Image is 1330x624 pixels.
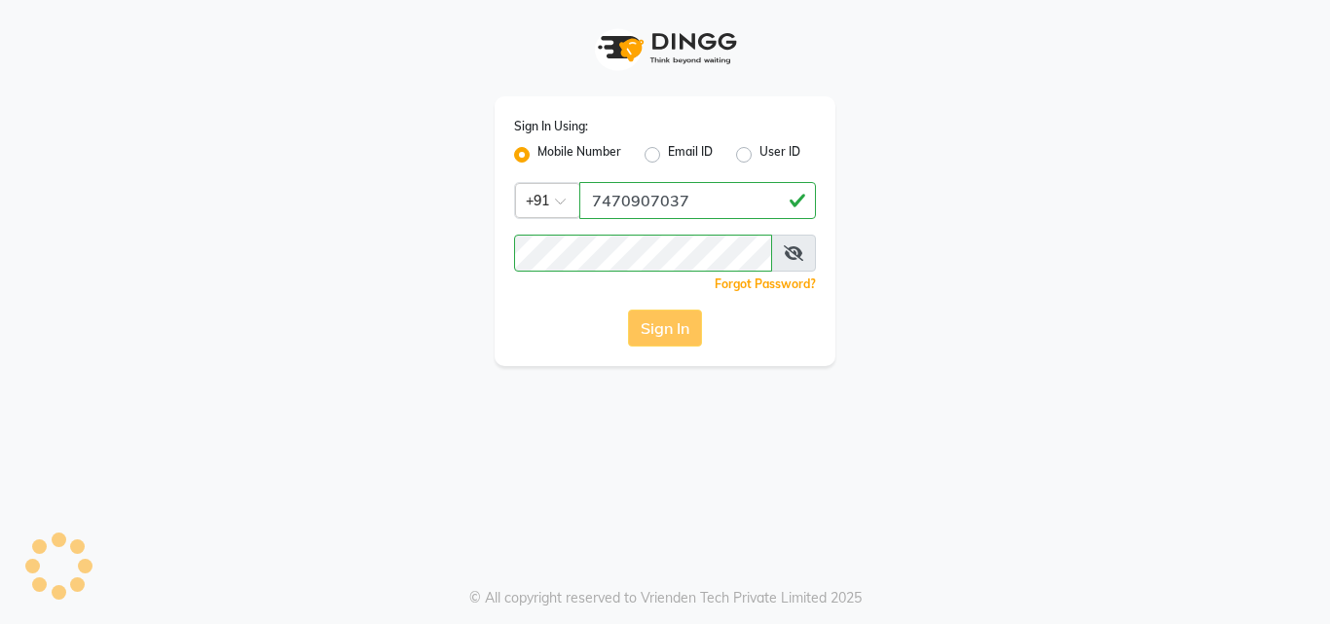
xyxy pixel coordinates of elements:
[514,235,772,272] input: Username
[668,143,713,166] label: Email ID
[537,143,621,166] label: Mobile Number
[587,19,743,77] img: logo1.svg
[579,182,816,219] input: Username
[514,118,588,135] label: Sign In Using:
[715,276,816,291] a: Forgot Password?
[759,143,800,166] label: User ID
